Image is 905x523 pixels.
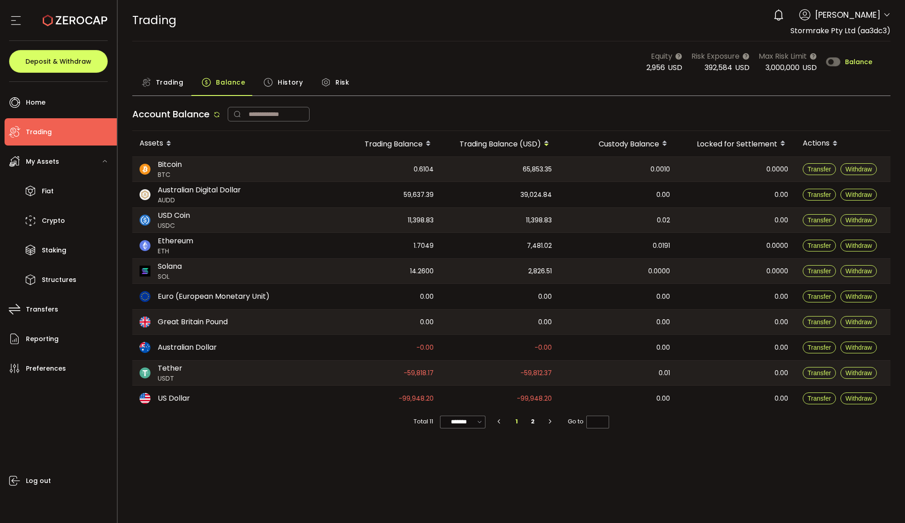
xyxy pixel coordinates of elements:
div: Chat Widget [860,479,905,523]
button: Transfer [803,342,836,353]
span: 14.2600 [410,266,434,277]
span: [PERSON_NAME] [815,9,880,21]
span: 0.0000 [648,266,670,277]
span: 65,853.35 [523,164,552,175]
img: btc_portfolio.svg [140,164,150,175]
span: 0.00 [420,292,434,302]
span: 3,000,000 [765,62,800,73]
span: Account Balance [132,108,210,121]
span: 2,956 [646,62,665,73]
span: 0.0000 [766,164,788,175]
span: 0.00 [656,342,670,353]
span: Transfer [808,293,831,300]
span: 2,826.51 [528,266,552,277]
span: Solana [158,261,182,272]
span: Home [26,96,45,109]
span: -0.00 [535,342,552,353]
span: 0.00 [775,317,788,327]
span: -99,948.20 [517,393,552,404]
button: Withdraw [840,240,877,251]
span: 0.00 [656,292,670,302]
span: 0.00 [538,292,552,302]
span: 0.02 [657,215,670,226]
span: Australian Digital Dollar [158,185,241,196]
span: 0.00 [656,393,670,404]
li: 2 [525,415,541,428]
span: Reporting [26,332,59,346]
span: 392,584 [705,62,732,73]
span: Transfer [808,267,831,275]
span: Preferences [26,362,66,375]
span: USD [802,62,817,73]
span: Bitcoin [158,159,182,170]
span: USDT [158,374,182,383]
button: Transfer [803,214,836,226]
span: Max Risk Limit [759,50,807,62]
button: Transfer [803,291,836,302]
span: 0.00 [538,317,552,327]
span: Great Britain Pound [158,317,228,327]
button: Withdraw [840,342,877,353]
span: 0.00 [775,190,788,200]
button: Withdraw [840,163,877,175]
span: Transfer [808,318,831,326]
div: Assets [132,136,323,151]
span: Deposit & Withdraw [25,58,91,65]
span: Withdraw [845,293,872,300]
span: Transfer [808,216,831,224]
span: Stormrake Pty Ltd (aa3dc3) [790,25,890,36]
button: Transfer [803,392,836,404]
button: Withdraw [840,316,877,328]
span: Withdraw [845,166,872,173]
img: zuPXiwguUFiBOIQyqLOiXsnnNitlx7q4LCwEbLHADjIpTka+Lip0HH8D0VTrd02z+wEAAAAASUVORK5CYII= [140,189,150,200]
span: Go to [568,415,609,428]
span: Withdraw [845,344,872,351]
span: Withdraw [845,216,872,224]
button: Withdraw [840,291,877,302]
span: Balance [216,73,245,91]
span: Withdraw [845,242,872,249]
span: Trading [132,12,176,28]
span: -59,818.17 [404,368,434,378]
span: BTC [158,170,182,180]
span: Fiat [42,185,54,198]
span: 0.00 [420,317,434,327]
span: 0.0000 [766,241,788,251]
span: SOL [158,272,182,282]
img: usdc_portfolio.svg [140,215,150,226]
span: 0.00 [656,317,670,327]
img: aud_portfolio.svg [140,342,150,353]
img: usd_portfolio.svg [140,393,150,404]
span: Balance [845,59,872,65]
img: gbp_portfolio.svg [140,317,150,327]
span: 11,398.83 [526,215,552,226]
span: Total 11 [414,415,433,428]
img: eth_portfolio.svg [140,240,150,251]
span: 11,398.83 [408,215,434,226]
span: Trading [156,73,184,91]
button: Withdraw [840,265,877,277]
span: Transfer [808,191,831,198]
span: 0.00 [775,215,788,226]
span: History [278,73,303,91]
span: Equity [651,50,672,62]
button: Withdraw [840,214,877,226]
img: usdt_portfolio.svg [140,367,150,378]
span: Transfer [808,344,831,351]
span: 0.00 [775,393,788,404]
span: 0.00 [775,292,788,302]
span: Crypto [42,214,65,227]
span: Staking [42,244,66,257]
div: Locked for Settlement [677,136,795,151]
span: Transfer [808,242,831,249]
button: Transfer [803,189,836,201]
button: Transfer [803,367,836,379]
button: Transfer [803,163,836,175]
span: Ethereum [158,236,193,246]
div: Trading Balance [323,136,441,151]
button: Withdraw [840,189,877,201]
span: Euro (European Monetary Unit) [158,291,270,302]
span: 59,637.39 [404,190,434,200]
span: 0.0010 [650,164,670,175]
span: Withdraw [845,395,872,402]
